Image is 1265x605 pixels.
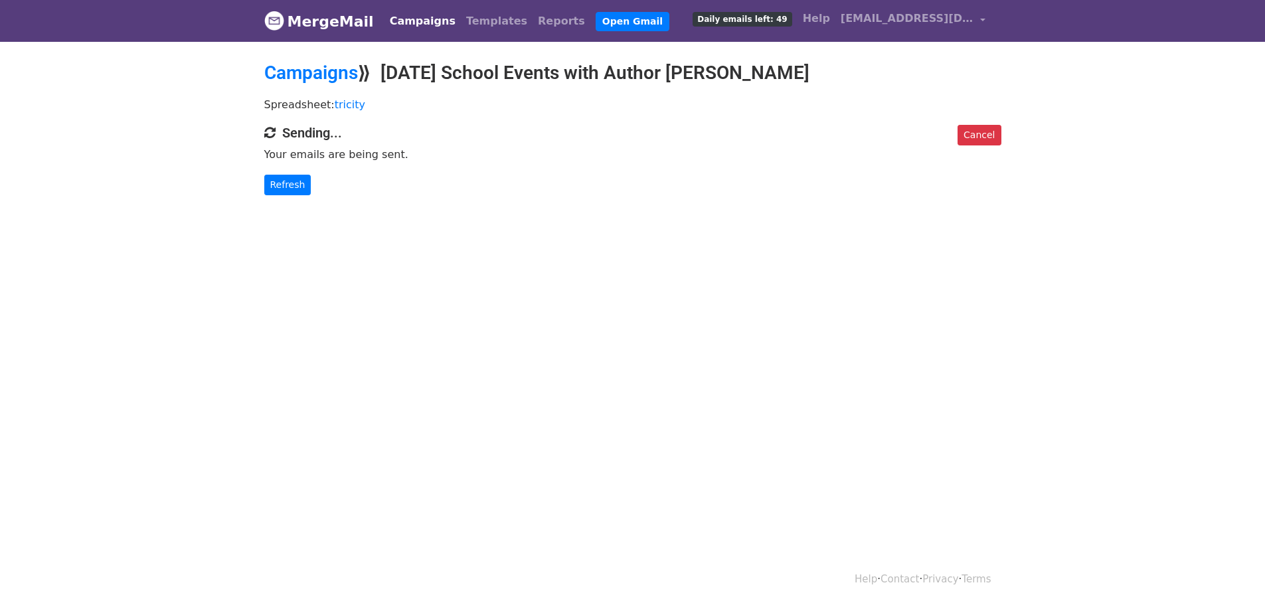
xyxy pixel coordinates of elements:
[533,8,590,35] a: Reports
[855,573,877,585] a: Help
[798,5,835,32] a: Help
[384,8,461,35] a: Campaigns
[962,573,991,585] a: Terms
[264,175,311,195] a: Refresh
[264,62,358,84] a: Campaigns
[687,5,797,32] a: Daily emails left: 49
[335,98,365,111] a: tricity
[264,98,1001,112] p: Spreadsheet:
[881,573,919,585] a: Contact
[264,62,1001,84] h2: ⟫ [DATE] School Events with Author [PERSON_NAME]
[596,12,669,31] a: Open Gmail
[461,8,533,35] a: Templates
[264,125,1001,141] h4: Sending...
[264,7,374,35] a: MergeMail
[693,12,792,27] span: Daily emails left: 49
[264,11,284,31] img: MergeMail logo
[841,11,973,27] span: [EMAIL_ADDRESS][DOMAIN_NAME]
[922,573,958,585] a: Privacy
[835,5,991,37] a: [EMAIL_ADDRESS][DOMAIN_NAME]
[264,147,1001,161] p: Your emails are being sent.
[958,125,1001,145] a: Cancel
